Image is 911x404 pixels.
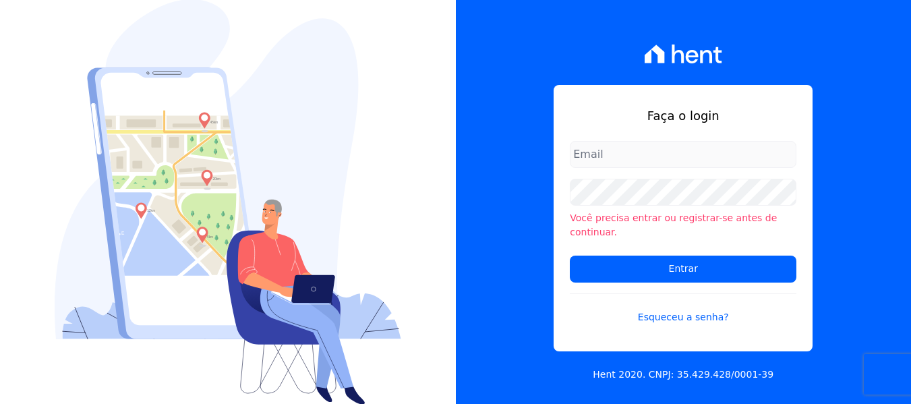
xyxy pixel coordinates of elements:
a: Esqueceu a senha? [570,293,796,324]
input: Entrar [570,256,796,283]
h1: Faça o login [570,107,796,125]
p: Hent 2020. CNPJ: 35.429.428/0001-39 [593,368,773,382]
li: Você precisa entrar ou registrar-se antes de continuar. [570,211,796,239]
input: Email [570,141,796,168]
